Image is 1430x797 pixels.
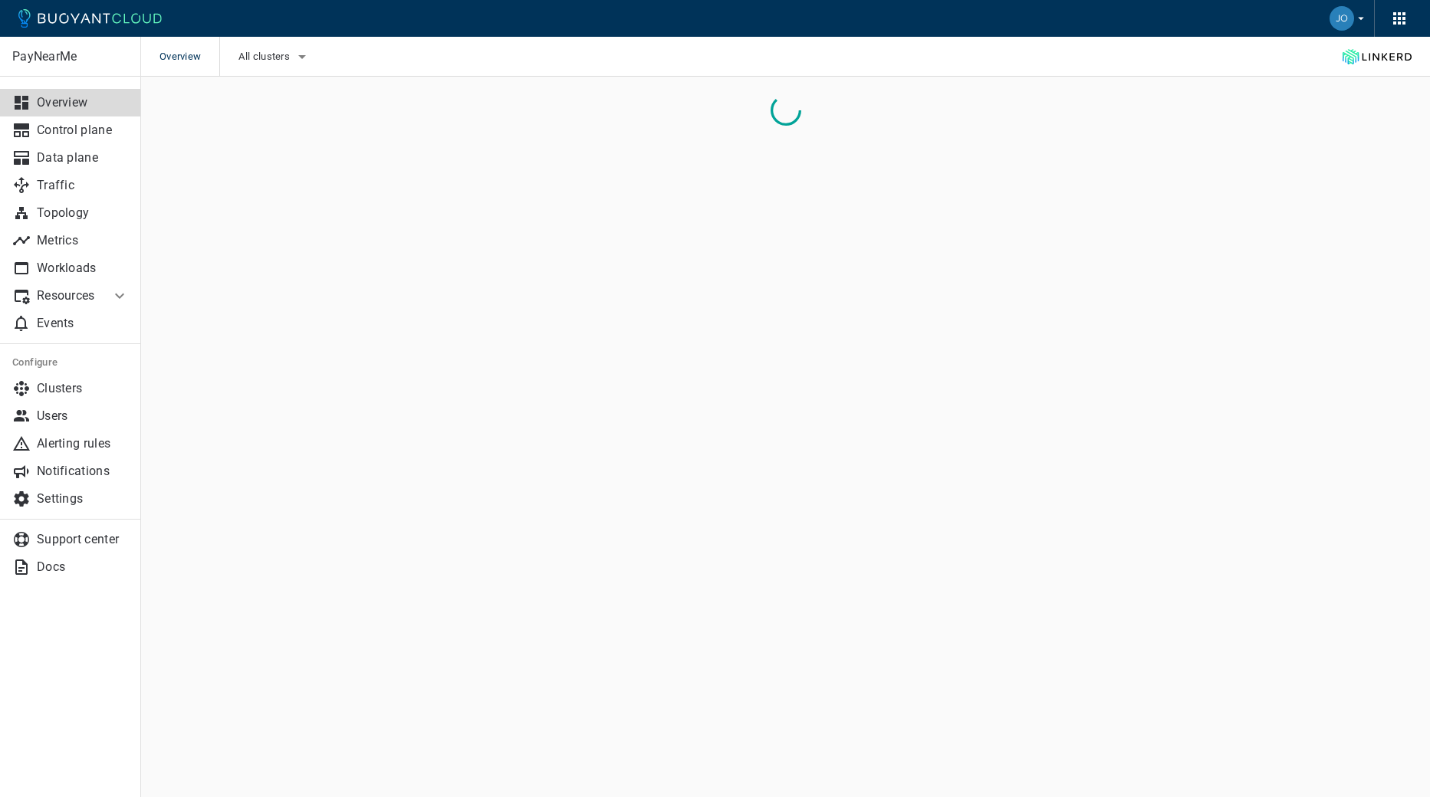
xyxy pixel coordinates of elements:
p: Notifications [37,464,129,479]
p: PayNearMe [12,49,128,64]
p: Support center [37,532,129,547]
img: Jordan Gregory [1330,6,1354,31]
p: Users [37,408,129,424]
span: Overview [159,37,219,77]
p: Alerting rules [37,436,129,451]
p: Clusters [37,381,129,396]
p: Metrics [37,233,129,248]
p: Settings [37,491,129,507]
p: Events [37,316,129,331]
h5: Configure [12,356,129,369]
p: Docs [37,559,129,575]
p: Topology [37,205,129,221]
p: Traffic [37,178,129,193]
p: Data plane [37,150,129,166]
p: Resources [37,288,98,303]
p: Workloads [37,261,129,276]
p: Overview [37,95,129,110]
span: All clusters [238,51,293,63]
p: Control plane [37,123,129,138]
button: All clusters [238,45,311,68]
